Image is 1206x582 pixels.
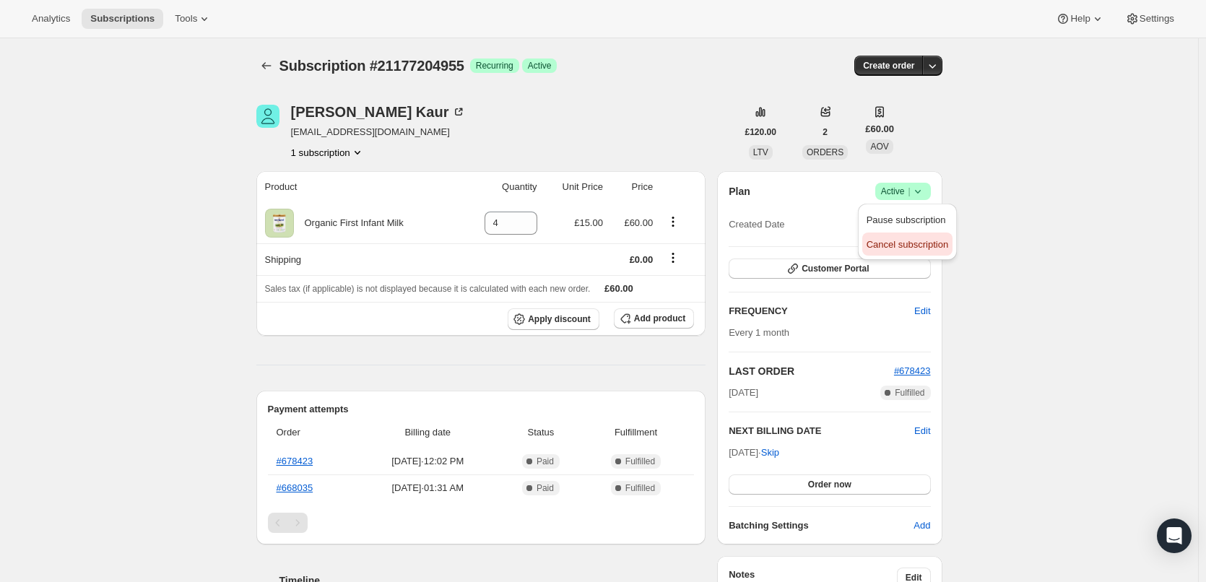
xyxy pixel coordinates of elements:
h2: Payment attempts [268,402,695,417]
span: Fulfillment [586,425,685,440]
span: £120.00 [745,126,776,138]
button: Order now [729,474,930,495]
h6: Batching Settings [729,518,914,533]
span: Settings [1140,13,1174,25]
span: Status [504,425,578,440]
span: | [908,186,910,197]
span: 2 [823,126,828,138]
button: Analytics [23,9,79,29]
th: Unit Price [542,171,607,203]
span: Fulfilled [895,387,924,399]
span: Sales tax (if applicable) is not displayed because it is calculated with each new order. [265,284,591,294]
span: £0.00 [630,254,654,265]
span: Recurring [476,60,513,71]
th: Quantity [459,171,542,203]
button: Product actions [661,214,685,230]
span: Add product [634,313,685,324]
button: #678423 [894,364,931,378]
th: Price [607,171,657,203]
button: Create order [854,56,923,76]
span: Order now [808,479,851,490]
span: AOV [870,142,888,152]
a: #668035 [277,482,313,493]
button: Add product [614,308,694,329]
span: LTV [753,147,768,157]
th: Order [268,417,356,448]
span: [DATE] · 12:02 PM [360,454,496,469]
span: Subscription #21177204955 [279,58,464,74]
button: Help [1047,9,1113,29]
span: £60.00 [604,283,633,294]
span: Help [1070,13,1090,25]
h2: FREQUENCY [729,304,914,318]
span: Customer Portal [802,263,869,274]
nav: Pagination [268,513,695,533]
button: Edit [906,300,939,323]
h2: LAST ORDER [729,364,894,378]
th: Product [256,171,459,203]
span: Apply discount [528,313,591,325]
span: Edit [914,304,930,318]
span: Billing date [360,425,496,440]
span: [DATE] · 01:31 AM [360,481,496,495]
button: Edit [914,424,930,438]
button: Pause subscription [862,208,953,231]
span: £60.00 [624,217,653,228]
button: Add [905,514,939,537]
button: Apply discount [508,308,599,330]
span: Harleen Kaur [256,105,279,128]
span: Create order [863,60,914,71]
span: [EMAIL_ADDRESS][DOMAIN_NAME] [291,125,467,139]
div: [PERSON_NAME] Kaur [291,105,467,119]
th: Shipping [256,243,459,275]
span: Add [914,518,930,533]
span: Subscriptions [90,13,155,25]
button: Skip [752,441,788,464]
span: Tools [175,13,197,25]
h2: Plan [729,184,750,199]
span: [DATE] · [729,447,779,458]
button: Subscriptions [82,9,163,29]
span: [DATE] [729,386,758,400]
button: Customer Portal [729,259,930,279]
button: 2 [814,122,836,142]
h2: NEXT BILLING DATE [729,424,914,438]
button: Tools [166,9,220,29]
span: Paid [537,482,554,494]
span: Active [881,184,925,199]
span: Pause subscription [867,214,946,225]
span: £15.00 [574,217,603,228]
a: #678423 [277,456,313,466]
span: Created Date [729,217,784,232]
button: £120.00 [737,122,785,142]
span: Fulfilled [625,456,655,467]
span: Skip [761,446,779,460]
button: Subscriptions [256,56,277,76]
span: Every 1 month [729,327,789,338]
button: Cancel subscription [862,233,953,256]
span: ORDERS [807,147,843,157]
span: Cancel subscription [867,239,948,250]
img: product img [265,209,294,238]
span: Active [528,60,552,71]
span: Analytics [32,13,70,25]
a: #678423 [894,365,931,376]
div: Open Intercom Messenger [1157,518,1192,553]
span: Paid [537,456,554,467]
span: Fulfilled [625,482,655,494]
button: Shipping actions [661,250,685,266]
div: Organic First Infant Milk [294,216,404,230]
button: Product actions [291,145,365,160]
button: Settings [1116,9,1183,29]
span: £60.00 [865,122,894,136]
